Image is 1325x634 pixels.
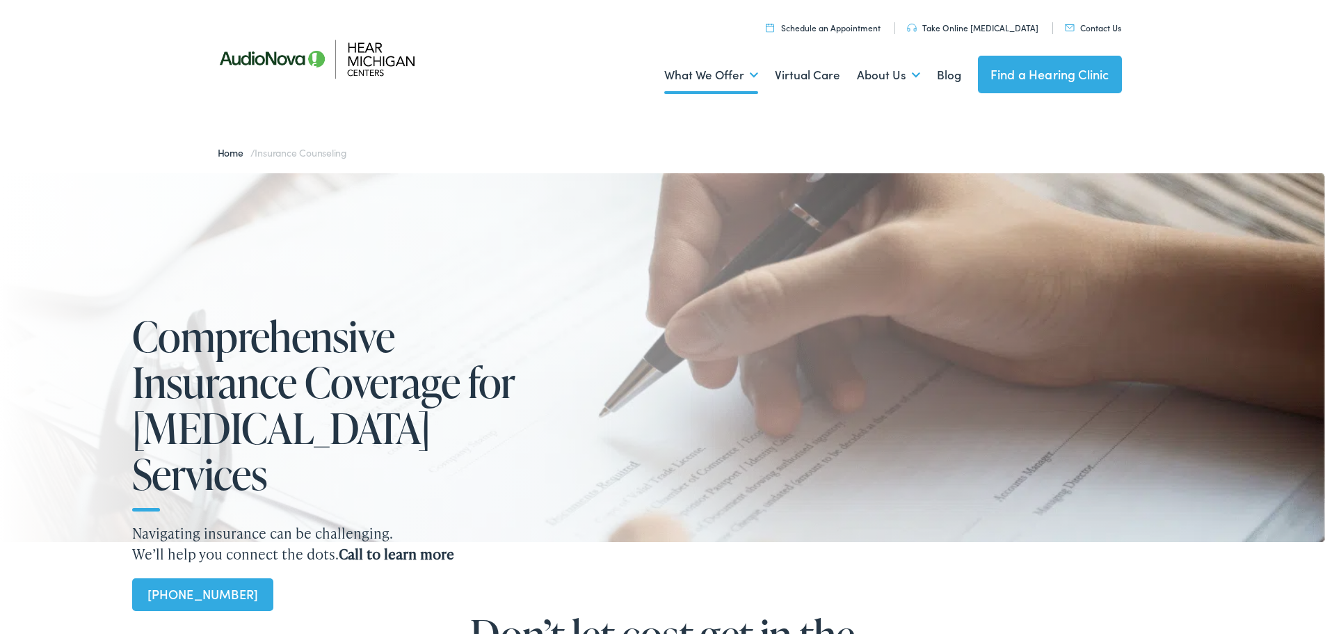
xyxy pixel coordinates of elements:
[218,145,250,159] a: Home
[766,22,881,33] a: Schedule an Appointment
[1065,22,1121,33] a: Contact Us
[937,49,961,101] a: Blog
[339,544,454,564] strong: Call to learn more
[132,313,522,497] h1: Comprehensive Insurance Coverage for [MEDICAL_DATA] Services
[255,145,347,159] span: Insurance Counseling
[218,145,348,159] span: /
[907,22,1038,33] a: Take Online [MEDICAL_DATA]
[132,523,1193,564] p: Navigating insurance can be challenging. We’ll help you connect the dots.
[775,49,840,101] a: Virtual Care
[857,49,920,101] a: About Us
[907,24,917,32] img: utility icon
[978,56,1122,93] a: Find a Hearing Clinic
[664,49,758,101] a: What We Offer
[132,578,273,611] a: [PHONE_NUMBER]
[766,23,774,32] img: utility icon
[1065,24,1075,31] img: utility icon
